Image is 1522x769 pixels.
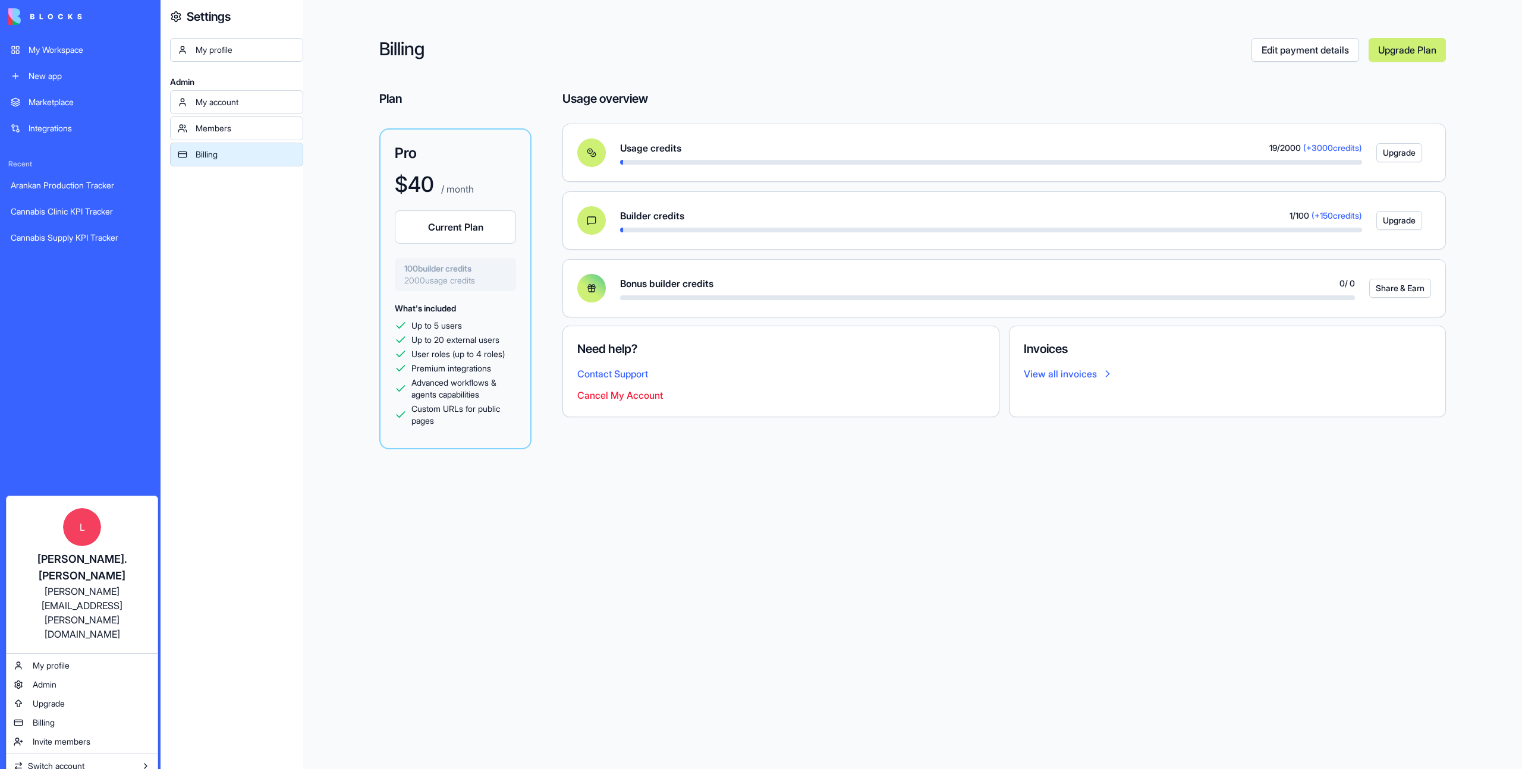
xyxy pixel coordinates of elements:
a: L[PERSON_NAME].[PERSON_NAME][PERSON_NAME][EMAIL_ADDRESS][PERSON_NAME][DOMAIN_NAME] [9,499,155,651]
a: My profile [9,656,155,675]
span: Admin [33,679,56,691]
a: Upgrade [9,694,155,713]
span: Upgrade [33,698,65,710]
span: Recent [4,159,157,169]
span: Billing [33,717,55,729]
div: Cannabis Supply KPI Tracker [11,232,150,244]
span: L [63,508,101,546]
span: My profile [33,660,70,672]
div: [PERSON_NAME][EMAIL_ADDRESS][PERSON_NAME][DOMAIN_NAME] [18,584,146,641]
a: Invite members [9,732,155,751]
span: Invite members [33,736,90,748]
a: Billing [9,713,155,732]
div: [PERSON_NAME].[PERSON_NAME] [18,551,146,584]
div: Arankan Production Tracker [11,179,150,191]
div: Cannabis Clinic KPI Tracker [11,206,150,218]
a: Admin [9,675,155,694]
